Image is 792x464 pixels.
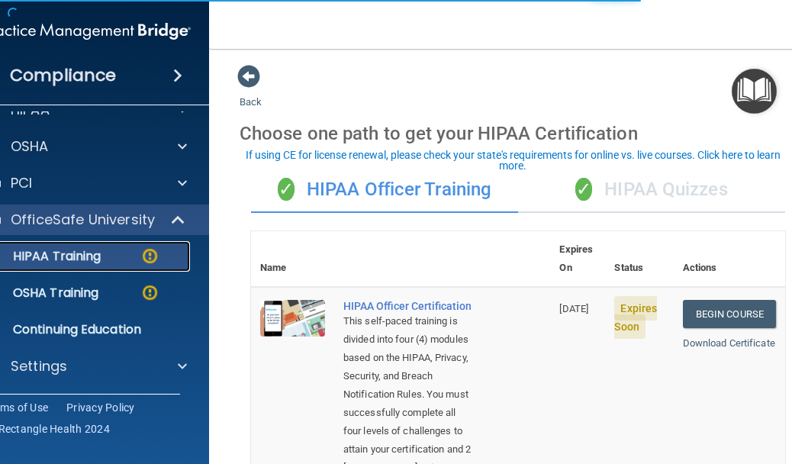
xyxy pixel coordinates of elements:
a: Privacy Policy [66,400,135,415]
a: HIPAA Officer Certification [343,300,474,312]
img: warning-circle.0cc9ac19.png [140,283,159,302]
button: Open Resource Center [732,69,777,114]
p: PCI [11,174,32,192]
th: Name [251,231,334,287]
a: Begin Course [683,300,776,328]
div: HIPAA Officer Training [251,167,518,213]
p: OfficeSafe University [11,211,155,229]
th: Expires On [550,231,605,287]
p: Settings [11,357,67,375]
span: ✓ [575,178,592,201]
img: warning-circle.0cc9ac19.png [140,246,159,266]
div: If using CE for license renewal, please check your state's requirements for online vs. live cours... [236,150,790,171]
th: Actions [674,231,785,287]
h4: Compliance [10,65,116,86]
span: ✓ [278,178,295,201]
p: OSHA [11,137,49,156]
th: Status [605,231,673,287]
a: Download Certificate [683,337,775,349]
a: Back [240,78,262,108]
span: Expires Soon [614,296,657,339]
span: [DATE] [559,303,588,314]
button: If using CE for license renewal, please check your state's requirements for online vs. live cours... [233,147,792,173]
div: HIPAA Quizzes [518,167,785,213]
